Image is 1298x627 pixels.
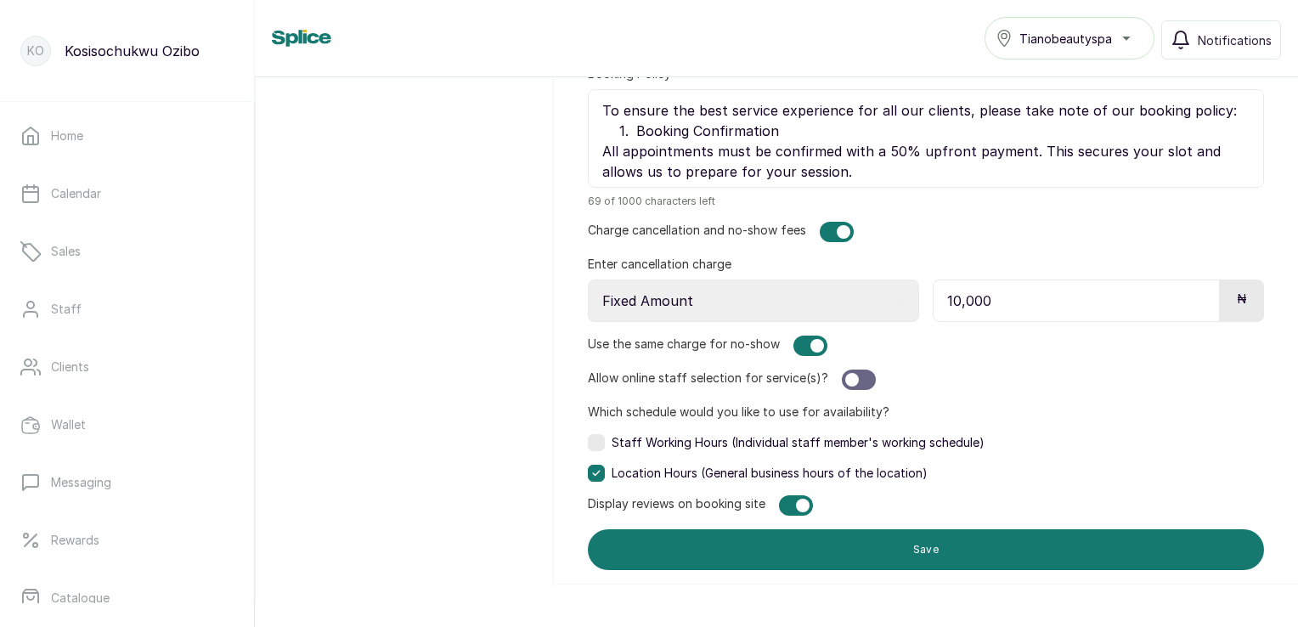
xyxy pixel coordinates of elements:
[1198,31,1272,49] span: Notifications
[588,195,1264,208] span: 69 of 1000 characters left
[51,416,86,433] p: Wallet
[51,590,110,607] p: Catalogue
[27,42,44,59] p: KO
[14,285,240,333] a: Staff
[588,529,1264,570] button: Save
[612,434,985,451] span: Staff Working Hours (Individual staff member's working schedule)
[588,222,806,242] label: Charge cancellation and no-show fees
[51,185,101,202] p: Calendar
[1019,30,1112,48] span: Tianobeautyspa
[1161,20,1281,59] button: Notifications
[588,495,765,516] label: Display reviews on booking site
[14,228,240,275] a: Sales
[51,127,83,144] p: Home
[1220,280,1264,322] div: ₦
[933,280,1220,322] input: 10
[51,532,99,549] p: Rewards
[51,474,111,491] p: Messaging
[588,256,731,273] label: Enter cancellation charge
[65,41,200,61] p: Kosisochukwu Ozibo
[588,89,1264,188] textarea: To ensure the best service experience for all our clients, please take note of our booking policy...
[14,112,240,160] a: Home
[14,517,240,564] a: Rewards
[14,170,240,217] a: Calendar
[14,459,240,506] a: Messaging
[588,404,889,421] label: Which schedule would you like to use for availability?
[14,401,240,449] a: Wallet
[612,465,928,482] span: Location Hours (General business hours of the location)
[985,17,1154,59] button: Tianobeautyspa
[51,243,81,260] p: Sales
[14,343,240,391] a: Clients
[51,301,82,318] p: Staff
[51,359,89,376] p: Clients
[588,336,780,356] label: Use the same charge for no-show
[14,574,240,622] a: Catalogue
[588,370,828,390] label: Allow online staff selection for service(s)?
